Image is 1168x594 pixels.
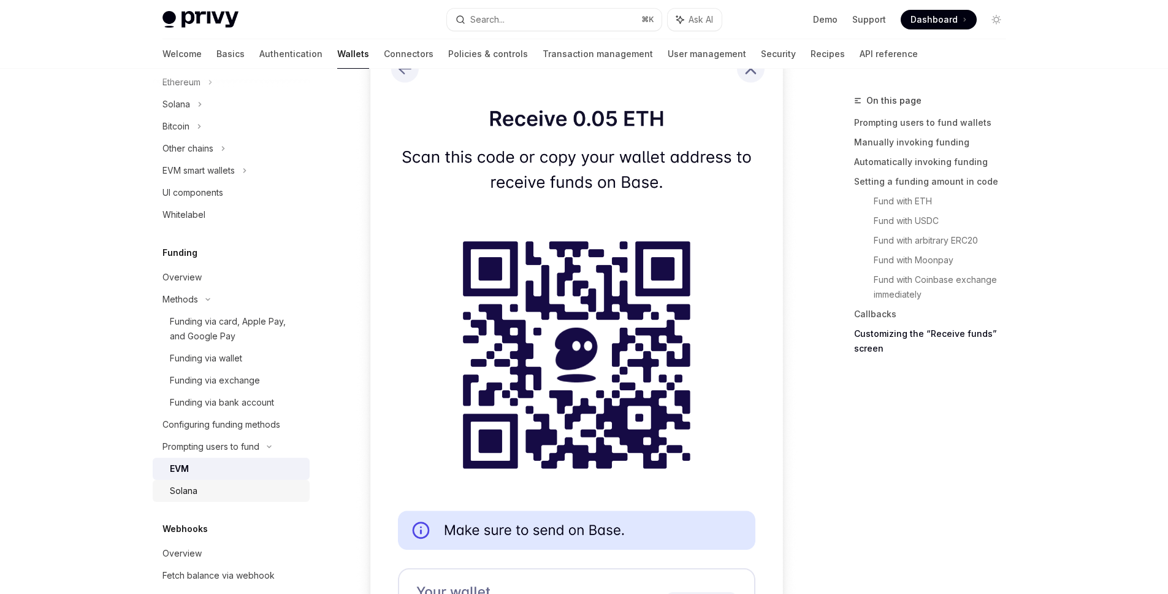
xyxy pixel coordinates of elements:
div: Overview [162,546,202,561]
a: EVM [153,458,310,480]
div: Solana [162,97,190,112]
div: Configuring funding methods [162,417,280,432]
a: Funding via exchange [153,369,310,391]
a: Policies & controls [448,39,528,69]
a: Fund with Moonpay [874,250,1016,270]
div: Funding via exchange [170,373,260,388]
a: Fund with ETH [874,191,1016,211]
a: Automatically invoking funding [854,152,1016,172]
a: User management [668,39,746,69]
a: Fund with Coinbase exchange immediately [874,270,1016,304]
div: Other chains [162,141,213,156]
h5: Webhooks [162,522,208,536]
div: Overview [162,270,202,285]
div: EVM smart wallets [162,163,235,178]
div: Prompting users to fund [162,439,259,454]
div: Funding via wallet [170,351,242,366]
div: EVM [170,461,189,476]
span: On this page [866,93,922,108]
a: Funding via card, Apple Pay, and Google Pay [153,310,310,347]
button: Ask AI [668,9,722,31]
a: Prompting users to fund wallets [854,113,1016,133]
a: UI components [153,182,310,204]
div: Bitcoin [162,119,189,134]
a: Funding via wallet [153,347,310,369]
a: Fund with arbitrary ERC20 [874,231,1016,250]
a: API reference [860,39,918,69]
a: Fund with USDC [874,211,1016,231]
a: Dashboard [901,10,977,29]
a: Connectors [384,39,433,69]
div: Search... [470,12,505,27]
a: Overview [153,266,310,288]
a: Whitelabel [153,204,310,226]
a: Customizing the “Receive funds” screen [854,324,1016,358]
span: Ask AI [689,13,713,26]
h5: Funding [162,245,197,260]
div: Whitelabel [162,207,205,222]
button: Search...⌘K [447,9,662,31]
a: Callbacks [854,304,1016,324]
div: Fetch balance via webhook [162,568,275,583]
a: Wallets [337,39,369,69]
a: Transaction management [543,39,653,69]
a: Security [761,39,796,69]
div: Funding via bank account [170,395,274,410]
a: Recipes [811,39,845,69]
a: Basics [216,39,245,69]
a: Configuring funding methods [153,414,310,436]
div: UI components [162,185,223,200]
a: Setting a funding amount in code [854,172,1016,191]
span: ⌘ K [641,15,654,25]
a: Solana [153,480,310,502]
div: Solana [170,484,197,498]
a: Fetch balance via webhook [153,565,310,587]
a: Demo [813,13,838,26]
span: Dashboard [910,13,958,26]
a: Funding via bank account [153,391,310,414]
button: Toggle dark mode [987,10,1006,29]
a: Overview [153,542,310,565]
a: Welcome [162,39,202,69]
a: Manually invoking funding [854,133,1016,152]
a: Authentication [259,39,323,69]
a: Support [852,13,886,26]
div: Methods [162,292,198,307]
div: Funding via card, Apple Pay, and Google Pay [170,314,302,344]
img: light logo [162,11,239,28]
